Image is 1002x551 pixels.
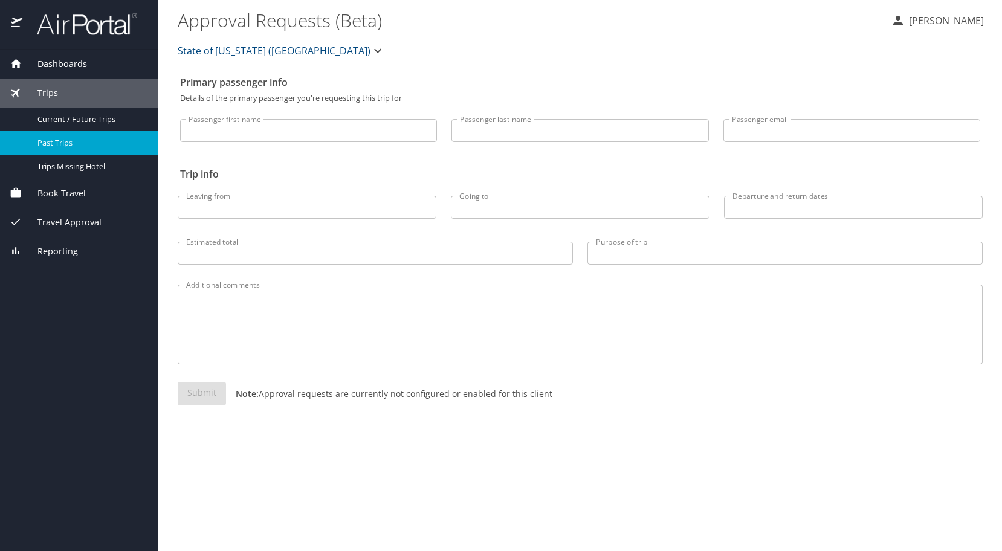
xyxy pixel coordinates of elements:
span: Current / Future Trips [37,114,144,125]
span: Past Trips [37,137,144,149]
span: Trips Missing Hotel [37,161,144,172]
span: Reporting [22,245,78,258]
button: State of [US_STATE] ([GEOGRAPHIC_DATA]) [173,39,390,63]
p: Details of the primary passenger you're requesting this trip for [180,94,980,102]
h2: Primary passenger info [180,72,980,92]
strong: Note: [236,388,259,399]
img: icon-airportal.png [11,12,24,36]
h1: Approval Requests (Beta) [178,1,881,39]
button: [PERSON_NAME] [886,10,989,31]
span: Trips [22,86,58,100]
p: [PERSON_NAME] [905,13,984,28]
span: Travel Approval [22,216,102,229]
p: Approval requests are currently not configured or enabled for this client [226,387,552,400]
span: State of [US_STATE] ([GEOGRAPHIC_DATA]) [178,42,370,59]
img: airportal-logo.png [24,12,137,36]
h2: Trip info [180,164,980,184]
span: Book Travel [22,187,86,200]
span: Dashboards [22,57,87,71]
